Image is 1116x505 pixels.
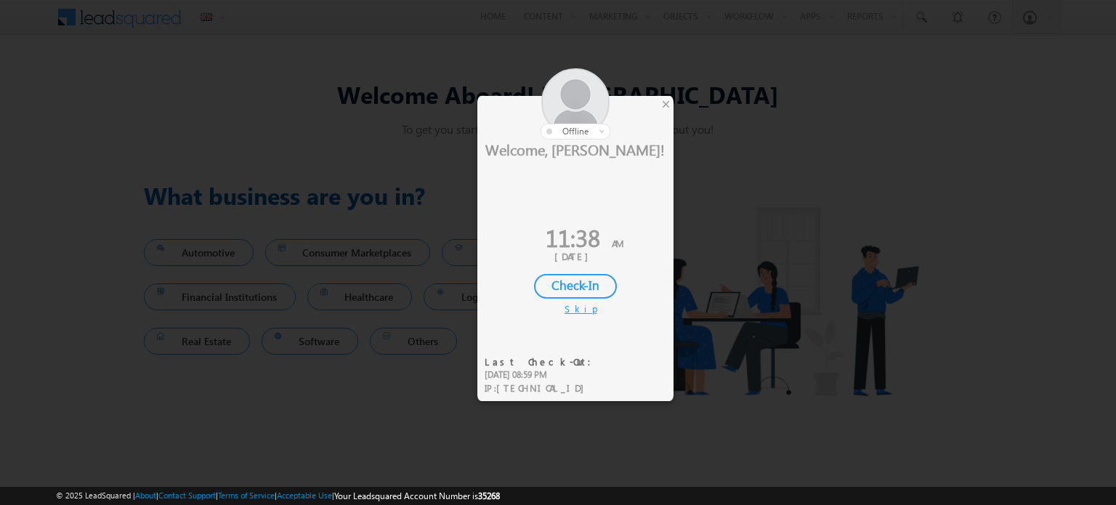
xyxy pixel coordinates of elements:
[477,140,674,158] div: Welcome, [PERSON_NAME]!
[478,490,500,501] span: 35268
[488,250,663,263] div: [DATE]
[485,355,600,368] div: Last Check-Out:
[135,490,156,500] a: About
[334,490,500,501] span: Your Leadsquared Account Number is
[612,237,623,249] span: AM
[546,221,600,254] span: 11:38
[218,490,275,500] a: Terms of Service
[158,490,216,500] a: Contact Support
[485,368,600,381] div: [DATE] 08:59 PM
[277,490,332,500] a: Acceptable Use
[565,302,586,315] div: Skip
[56,489,500,503] span: © 2025 LeadSquared | | | | |
[534,274,617,299] div: Check-In
[496,381,591,394] span: [TECHNICAL_ID]
[485,381,600,395] div: IP :
[562,126,589,137] span: offline
[658,96,674,112] div: ×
